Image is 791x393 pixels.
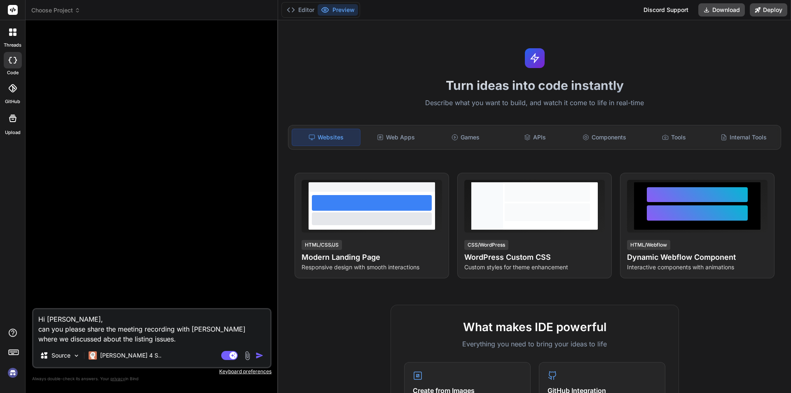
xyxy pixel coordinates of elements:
h2: What makes IDE powerful [404,318,665,336]
span: Choose Project [31,6,80,14]
button: Editor [283,4,318,16]
div: APIs [501,129,569,146]
label: Upload [5,129,21,136]
textarea: Hi [PERSON_NAME], can you please share the meeting recording with [PERSON_NAME] where we discusse... [33,309,270,344]
label: threads [4,42,21,49]
div: Components [571,129,639,146]
p: [PERSON_NAME] 4 S.. [100,351,161,360]
p: Everything you need to bring your ideas to life [404,339,665,349]
div: Websites [292,129,360,146]
p: Describe what you want to build, and watch it come to life in real-time [283,98,786,108]
p: Responsive design with smooth interactions [302,263,442,271]
img: Pick Models [73,352,80,359]
h4: Dynamic Webflow Component [627,252,768,263]
div: HTML/Webflow [627,240,670,250]
h4: WordPress Custom CSS [464,252,605,263]
label: code [7,69,19,76]
h4: Modern Landing Page [302,252,442,263]
div: Discord Support [639,3,693,16]
button: Deploy [750,3,787,16]
h1: Turn ideas into code instantly [283,78,786,93]
div: CSS/WordPress [464,240,508,250]
div: Tools [640,129,708,146]
img: attachment [243,351,252,360]
p: Keyboard preferences [32,368,271,375]
p: Source [51,351,70,360]
div: HTML/CSS/JS [302,240,342,250]
button: Download [698,3,745,16]
img: Claude 4 Sonnet [89,351,97,360]
div: Internal Tools [709,129,777,146]
span: privacy [110,376,125,381]
button: Preview [318,4,358,16]
p: Custom styles for theme enhancement [464,263,605,271]
img: signin [6,366,20,380]
div: Games [432,129,500,146]
p: Interactive components with animations [627,263,768,271]
p: Always double-check its answers. Your in Bind [32,375,271,383]
div: Web Apps [362,129,430,146]
label: GitHub [5,98,20,105]
img: icon [255,351,264,360]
